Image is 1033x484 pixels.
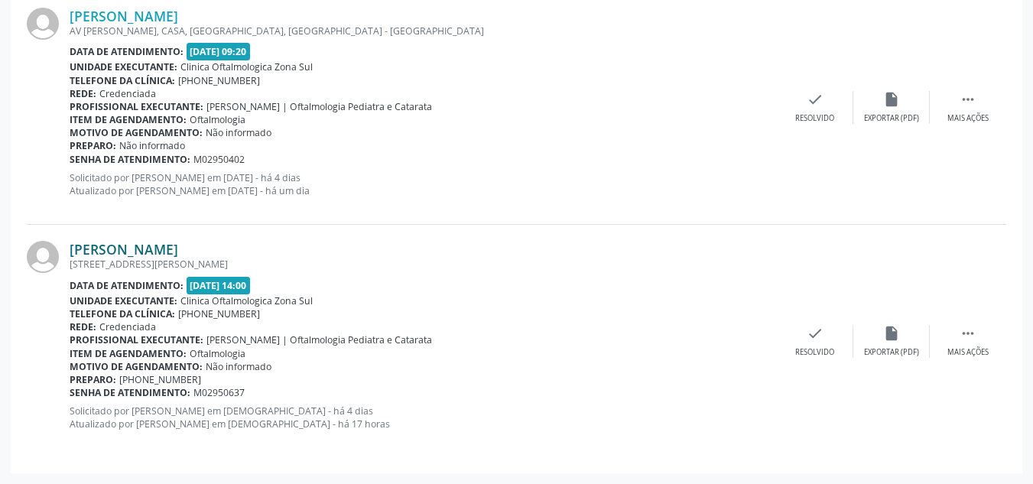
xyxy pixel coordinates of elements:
span: Não informado [206,360,271,373]
b: Item de agendamento: [70,347,187,360]
b: Profissional executante: [70,333,203,346]
span: Clinica Oftalmologica Zona Sul [180,294,313,307]
b: Rede: [70,320,96,333]
span: Oftalmologia [190,113,245,126]
span: Credenciada [99,87,156,100]
p: Solicitado por [PERSON_NAME] em [DATE] - há 4 dias Atualizado por [PERSON_NAME] em [DATE] - há um... [70,171,777,197]
span: Credenciada [99,320,156,333]
div: Mais ações [947,113,989,124]
p: Solicitado por [PERSON_NAME] em [DEMOGRAPHIC_DATA] - há 4 dias Atualizado por [PERSON_NAME] em [D... [70,404,777,430]
img: img [27,8,59,40]
b: Telefone da clínica: [70,74,175,87]
b: Telefone da clínica: [70,307,175,320]
i: check [807,325,823,342]
div: Resolvido [795,113,834,124]
div: Mais ações [947,347,989,358]
i: insert_drive_file [883,325,900,342]
b: Unidade executante: [70,60,177,73]
span: Não informado [206,126,271,139]
i:  [960,325,976,342]
span: Clinica Oftalmologica Zona Sul [180,60,313,73]
div: Exportar (PDF) [864,347,919,358]
span: [PERSON_NAME] | Oftalmologia Pediatra e Catarata [206,333,432,346]
span: [PHONE_NUMBER] [178,307,260,320]
b: Senha de atendimento: [70,386,190,399]
span: [PERSON_NAME] | Oftalmologia Pediatra e Catarata [206,100,432,113]
span: [PHONE_NUMBER] [178,74,260,87]
span: [PHONE_NUMBER] [119,373,201,386]
a: [PERSON_NAME] [70,241,178,258]
b: Profissional executante: [70,100,203,113]
b: Data de atendimento: [70,45,184,58]
b: Senha de atendimento: [70,153,190,166]
div: Exportar (PDF) [864,113,919,124]
div: Resolvido [795,347,834,358]
i: check [807,91,823,108]
span: Oftalmologia [190,347,245,360]
div: [STREET_ADDRESS][PERSON_NAME] [70,258,777,271]
b: Motivo de agendamento: [70,126,203,139]
span: [DATE] 09:20 [187,43,251,60]
a: [PERSON_NAME] [70,8,178,24]
b: Motivo de agendamento: [70,360,203,373]
i: insert_drive_file [883,91,900,108]
span: Não informado [119,139,185,152]
i:  [960,91,976,108]
b: Item de agendamento: [70,113,187,126]
div: AV [PERSON_NAME], CASA, [GEOGRAPHIC_DATA], [GEOGRAPHIC_DATA] - [GEOGRAPHIC_DATA] [70,24,777,37]
span: M02950402 [193,153,245,166]
b: Preparo: [70,373,116,386]
span: M02950637 [193,386,245,399]
b: Unidade executante: [70,294,177,307]
b: Data de atendimento: [70,279,184,292]
img: img [27,241,59,273]
span: [DATE] 14:00 [187,277,251,294]
b: Rede: [70,87,96,100]
b: Preparo: [70,139,116,152]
